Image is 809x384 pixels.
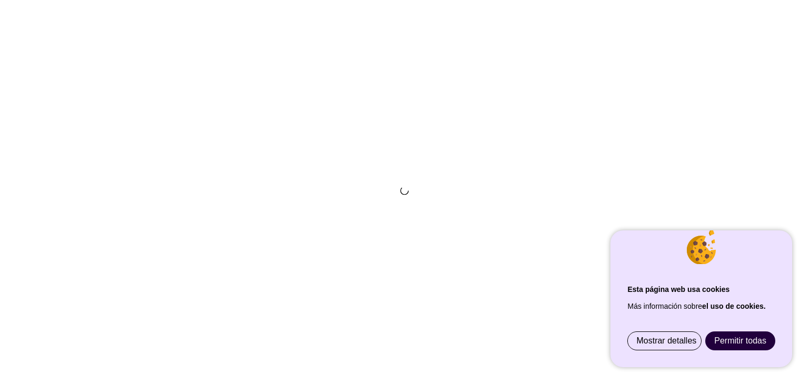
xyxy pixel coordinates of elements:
span: Permitir todas [714,336,766,345]
a: Permitir todas [706,332,775,350]
a: Mostrar detalles [628,332,705,350]
a: el uso de cookies. [702,302,766,310]
p: Más información sobre [627,298,775,315]
span: Mostrar detalles [636,336,696,346]
strong: Esta página web usa cookies [627,285,729,294]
